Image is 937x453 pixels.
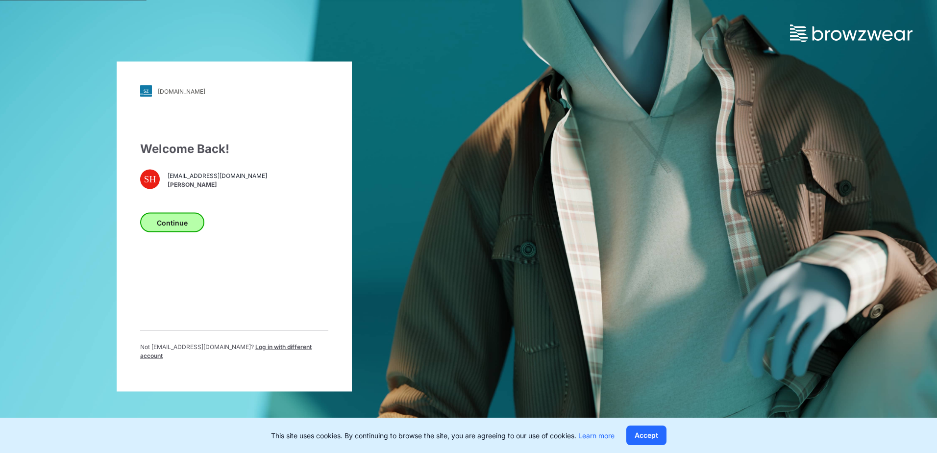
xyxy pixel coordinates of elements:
[140,213,204,232] button: Continue
[168,180,267,189] span: [PERSON_NAME]
[140,85,328,97] a: [DOMAIN_NAME]
[140,85,152,97] img: svg+xml;base64,PHN2ZyB3aWR0aD0iMjgiIGhlaWdodD0iMjgiIHZpZXdCb3g9IjAgMCAyOCAyOCIgZmlsbD0ibm9uZSIgeG...
[578,431,615,440] a: Learn more
[140,343,328,360] p: Not [EMAIL_ADDRESS][DOMAIN_NAME] ?
[790,25,912,42] img: browzwear-logo.73288ffb.svg
[140,140,328,158] div: Welcome Back!
[158,87,205,95] div: [DOMAIN_NAME]
[626,426,666,445] button: Accept
[168,171,267,180] span: [EMAIL_ADDRESS][DOMAIN_NAME]
[140,170,160,189] div: SH
[271,430,615,441] p: This site uses cookies. By continuing to browse the site, you are agreeing to our use of cookies.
